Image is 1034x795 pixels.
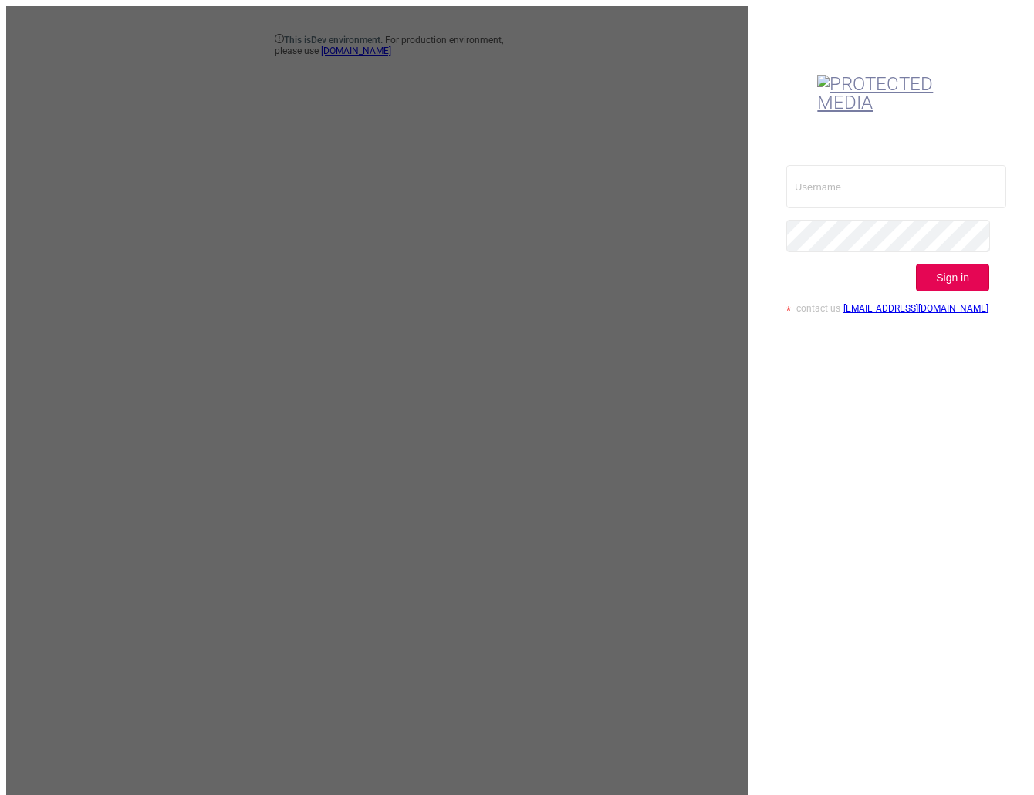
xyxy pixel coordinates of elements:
span: Sign in [936,271,969,284]
input: Username [786,165,1006,208]
span: contact us [796,303,840,314]
a: [EMAIL_ADDRESS][DOMAIN_NAME] [843,303,988,314]
button: Sign in [916,264,989,291]
img: Protected Media [817,75,958,112]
